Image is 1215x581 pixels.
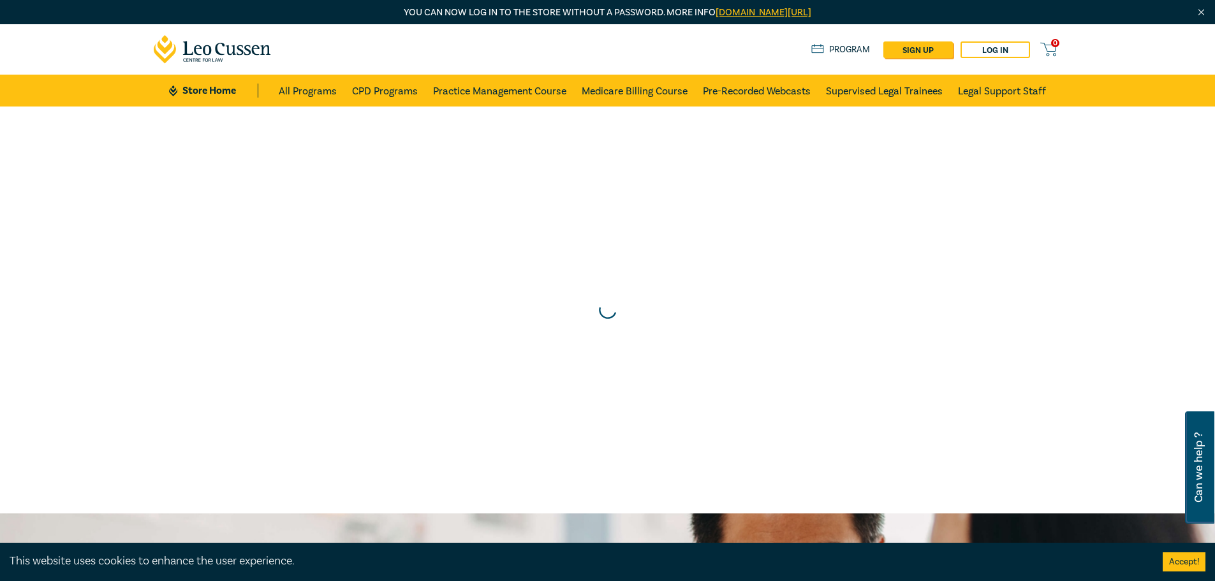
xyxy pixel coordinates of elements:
[961,41,1030,58] a: Log in
[10,553,1144,570] div: This website uses cookies to enhance the user experience.
[1193,419,1205,516] span: Can we help ?
[811,43,871,57] a: Program
[716,6,811,18] a: [DOMAIN_NAME][URL]
[279,75,337,107] a: All Programs
[1163,552,1205,571] button: Accept cookies
[582,75,688,107] a: Medicare Billing Course
[958,75,1046,107] a: Legal Support Staff
[1196,7,1207,18] img: Close
[433,75,566,107] a: Practice Management Course
[352,75,418,107] a: CPD Programs
[169,84,258,98] a: Store Home
[154,6,1062,20] p: You can now log in to the store without a password. More info
[826,75,943,107] a: Supervised Legal Trainees
[703,75,811,107] a: Pre-Recorded Webcasts
[883,41,953,58] a: sign up
[1051,39,1059,47] span: 0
